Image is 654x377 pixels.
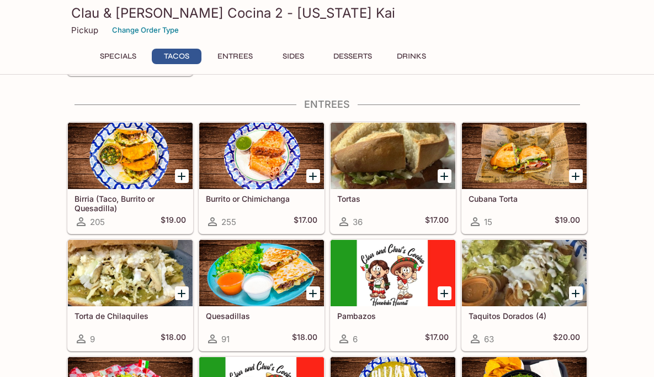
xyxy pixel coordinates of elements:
h5: $20.00 [553,332,580,345]
button: Add Pambazos [438,286,451,300]
button: Add Quesadillas [306,286,320,300]
h4: Entrees [67,98,588,111]
a: Tortas36$17.00 [330,122,456,234]
span: 205 [90,217,105,227]
span: 36 [353,217,363,227]
span: 63 [484,334,494,344]
span: 9 [90,334,95,344]
a: Taquitos Dorados (4)63$20.00 [461,239,587,351]
h5: Taquitos Dorados (4) [469,311,580,321]
button: Add Cubana Torta [569,169,583,183]
h5: $19.00 [555,215,580,228]
p: Pickup [71,25,98,35]
div: Torta de Chilaquiles [68,240,193,306]
div: Pambazos [331,240,455,306]
h5: $17.00 [294,215,317,228]
h5: Burrito or Chimichanga [206,194,317,203]
span: 255 [221,217,236,227]
h5: $17.00 [425,215,449,228]
h5: Cubana Torta [469,194,580,203]
h5: Tortas [337,194,449,203]
h5: Pambazos [337,311,449,321]
div: Birria (Taco, Burrito or Quesadilla) [68,123,193,189]
h5: Quesadillas [206,311,317,321]
button: Drinks [387,49,437,64]
h5: $19.00 [161,215,186,228]
a: Birria (Taco, Burrito or Quesadilla)205$19.00 [67,122,193,234]
div: Tortas [331,123,455,189]
div: Burrito or Chimichanga [199,123,324,189]
a: Cubana Torta15$19.00 [461,122,587,234]
span: 6 [353,334,358,344]
div: Quesadillas [199,240,324,306]
a: Torta de Chilaquiles9$18.00 [67,239,193,351]
h5: Birria (Taco, Burrito or Quesadilla) [75,194,186,212]
h3: Clau & [PERSON_NAME] Cocina 2 - [US_STATE] Kai [71,4,583,22]
span: 91 [221,334,230,344]
button: Change Order Type [107,22,184,39]
button: Add Torta de Chilaquiles [175,286,189,300]
div: Cubana Torta [462,123,587,189]
h5: Torta de Chilaquiles [75,311,186,321]
button: Entrees [210,49,260,64]
button: Add Taquitos Dorados (4) [569,286,583,300]
button: Desserts [327,49,378,64]
span: 15 [484,217,492,227]
button: Specials [93,49,143,64]
a: Pambazos6$17.00 [330,239,456,351]
h5: $18.00 [292,332,317,345]
a: Quesadillas91$18.00 [199,239,325,351]
div: Taquitos Dorados (4) [462,240,587,306]
h5: $17.00 [425,332,449,345]
button: Tacos [152,49,201,64]
button: Add Birria (Taco, Burrito or Quesadilla) [175,169,189,183]
button: Sides [269,49,318,64]
h5: $18.00 [161,332,186,345]
a: Burrito or Chimichanga255$17.00 [199,122,325,234]
button: Add Burrito or Chimichanga [306,169,320,183]
button: Add Tortas [438,169,451,183]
